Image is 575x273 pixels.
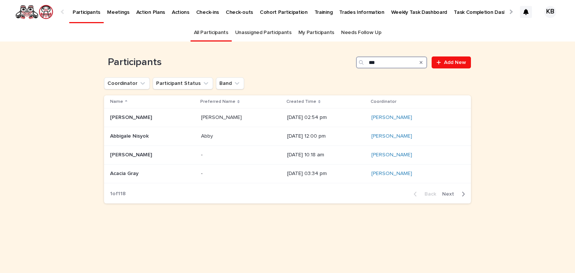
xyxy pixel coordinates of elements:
[371,133,412,139] a: [PERSON_NAME]
[341,24,381,42] a: Needs Follow Up
[442,191,459,197] span: Next
[287,114,365,121] p: [DATE] 02:54 pm
[216,77,244,89] button: Band
[104,145,471,164] tr: [PERSON_NAME][PERSON_NAME] -- [DATE] 10:18 am[PERSON_NAME]
[104,77,150,89] button: Coordinator
[287,133,365,139] p: [DATE] 12:00 pm
[110,113,153,121] p: [PERSON_NAME]
[104,108,471,127] tr: [PERSON_NAME][PERSON_NAME] [PERSON_NAME][PERSON_NAME] [DATE] 02:54 pm[PERSON_NAME]
[371,152,412,158] a: [PERSON_NAME]
[201,150,204,158] p: -
[104,185,132,203] p: 1 of 118
[298,24,334,42] a: My Participants
[356,56,427,68] input: Search
[408,191,439,197] button: Back
[104,127,471,146] tr: Abbigale NisyokAbbigale Nisyok AbbyAbby [DATE] 12:00 pm[PERSON_NAME]
[371,171,412,177] a: [PERSON_NAME]
[287,171,365,177] p: [DATE] 03:34 pm
[444,60,466,65] span: Add New
[110,98,123,106] p: Name
[286,98,316,106] p: Created Time
[439,191,471,197] button: Next
[110,132,150,139] p: Abbigale Nisyok
[153,77,213,89] button: Participant Status
[201,169,204,177] p: -
[201,113,243,121] p: [PERSON_NAME]
[110,169,140,177] p: Acacia Gray
[104,56,353,68] h1: Participants
[432,56,471,68] a: Add New
[200,98,235,106] p: Preferred Name
[201,132,215,139] p: Abby
[420,191,436,197] span: Back
[544,6,556,18] div: KB
[15,4,54,19] img: rNyI97lYS1uoOg9yXW8k
[194,24,228,42] a: All Participants
[287,152,365,158] p: [DATE] 10:18 am
[110,150,153,158] p: [PERSON_NAME]
[235,24,292,42] a: Unassigned Participants
[371,98,396,106] p: Coordinator
[104,164,471,183] tr: Acacia GrayAcacia Gray -- [DATE] 03:34 pm[PERSON_NAME]
[371,114,412,121] a: [PERSON_NAME]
